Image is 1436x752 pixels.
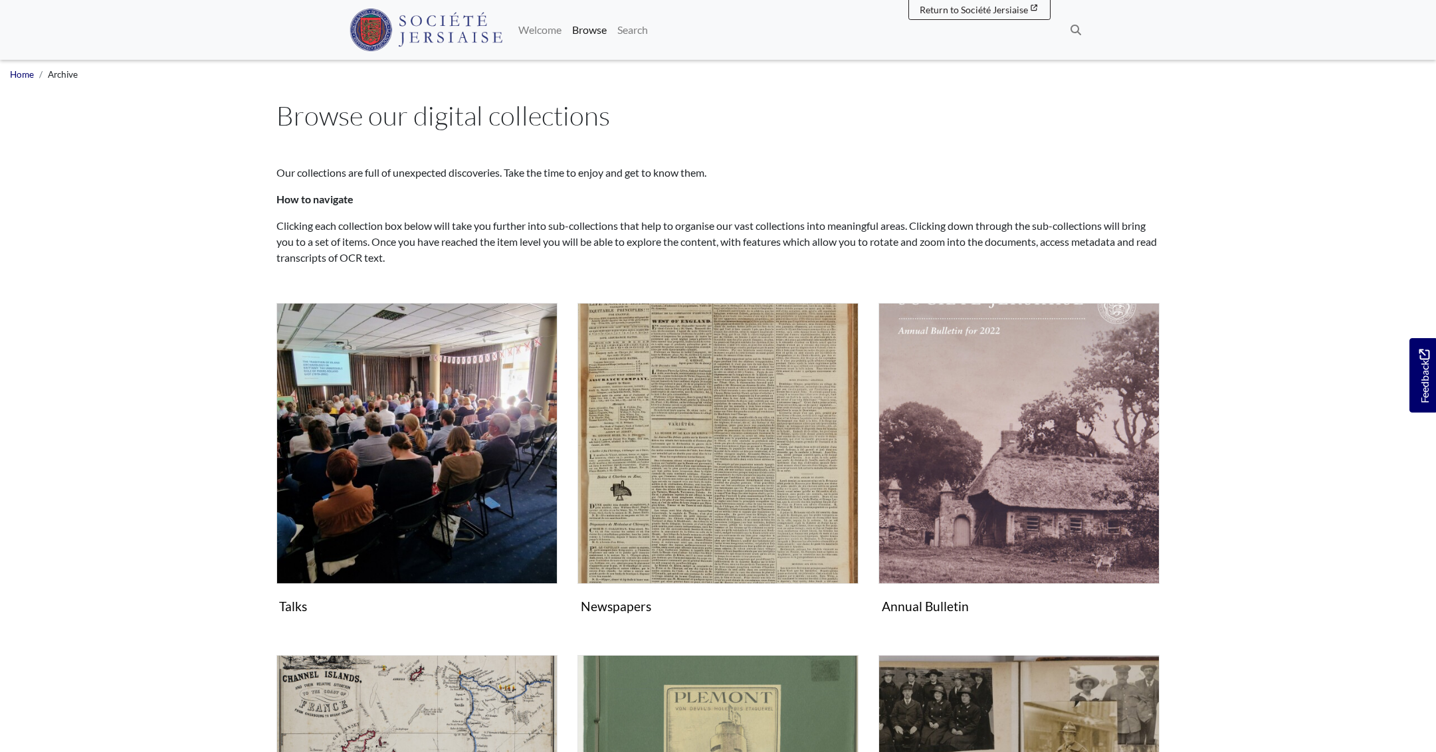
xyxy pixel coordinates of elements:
span: Feedback [1416,349,1432,403]
a: Home [10,69,34,80]
span: Archive [48,69,78,80]
p: Clicking each collection box below will take you further into sub-collections that help to organi... [276,218,1160,266]
p: Our collections are full of unexpected discoveries. Take the time to enjoy and get to know them. [276,165,1160,181]
img: Société Jersiaise [350,9,503,51]
a: Annual Bulletin Annual Bulletin [878,303,1160,619]
a: Talks Talks [276,303,558,619]
a: Welcome [513,17,567,43]
a: Newspapers Newspapers [577,303,859,619]
a: Search [612,17,653,43]
div: Subcollection [567,303,869,639]
h1: Browse our digital collections [276,100,1160,132]
img: Annual Bulletin [878,303,1160,584]
a: Société Jersiaise logo [350,5,503,54]
img: Newspapers [577,303,859,584]
img: Talks [276,303,558,584]
div: Subcollection [266,303,567,639]
div: Subcollection [869,303,1170,639]
span: Return to Société Jersiaise [920,4,1028,15]
strong: How to navigate [276,193,354,205]
a: Would you like to provide feedback? [1409,338,1436,413]
a: Browse [567,17,612,43]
